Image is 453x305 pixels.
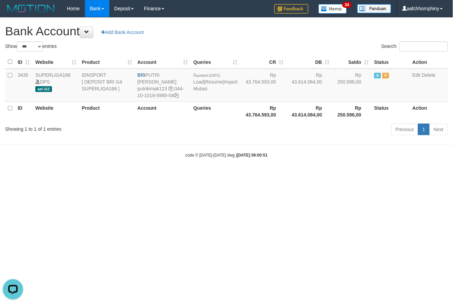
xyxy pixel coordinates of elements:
[342,2,351,8] span: 34
[194,72,220,78] span: 0
[174,93,179,98] a: Copy 044101018598504 to clipboard
[286,69,332,102] td: Rp 43.614.084,00
[35,72,71,78] a: SUPERLIGA168
[168,86,173,91] a: Copy putrikimak123 to clipboard
[5,123,184,132] div: Showing 1 to 1 of 1 entries
[191,55,240,69] th: Queries: activate to sort column ascending
[138,86,167,91] a: putrikimak123
[332,55,372,69] th: Saldo: activate to sort column ascending
[35,86,52,92] span: aaf-312
[391,124,418,135] a: Previous
[5,41,57,52] label: Show entries
[410,55,448,69] th: Action
[135,102,191,121] th: Account
[3,3,23,23] button: Open LiveChat chat widget
[240,55,286,69] th: CR: activate to sort column ascending
[79,55,135,69] th: Product: activate to sort column ascending
[194,79,238,91] a: Import Mutasi
[382,73,389,78] span: Paused
[381,41,448,52] label: Search:
[194,79,204,85] a: Load
[240,102,286,121] th: Rp 43.764.593,00
[274,4,308,14] img: Feedback.jpg
[138,72,145,78] span: BRI
[332,69,372,102] td: Rp 250.596,00
[5,3,57,14] img: MOTION_logo.png
[194,72,238,91] span: | |
[196,74,220,77] span: updated [DATE]
[400,41,448,52] input: Search:
[410,102,448,121] th: Action
[15,55,33,69] th: ID: activate to sort column ascending
[372,102,410,121] th: Status
[185,153,268,158] small: code © [DATE]-[DATE] dwg |
[286,102,332,121] th: Rp 43.614.084,00
[15,102,33,121] th: ID
[33,102,79,121] th: Website
[79,69,135,102] td: IDNSPORT [ DEPOSIT BRI G4 SUPERLIGA168 ]
[374,73,381,78] span: Active
[357,4,391,13] img: panduan.png
[418,124,430,135] a: 1
[422,72,436,78] a: Delete
[33,69,79,102] td: DPS
[5,24,448,38] h1: Bank Account
[97,26,148,38] a: Add Bank Account
[319,4,347,14] img: Button%20Memo.svg
[286,55,332,69] th: DB: activate to sort column ascending
[237,153,268,158] strong: [DATE] 09:00:51
[135,55,191,69] th: Account: activate to sort column ascending
[79,102,135,121] th: Product
[135,69,191,102] td: PUTRI [PERSON_NAME] 044-10-1018-5985-04
[205,79,223,85] a: Resume
[15,69,33,102] td: 3435
[332,102,372,121] th: Rp 250.596,00
[33,55,79,69] th: Website: activate to sort column ascending
[240,69,286,102] td: Rp 43.764.593,00
[429,124,448,135] a: Next
[191,102,240,121] th: Queries
[372,55,410,69] th: Status
[413,72,421,78] a: Edit
[17,41,42,52] select: Showentries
